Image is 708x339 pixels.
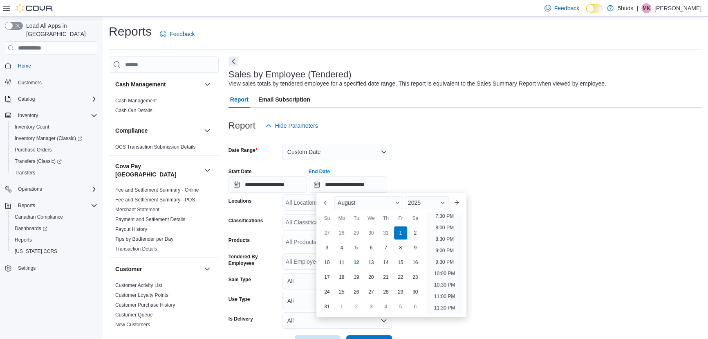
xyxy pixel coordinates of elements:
[365,212,378,225] div: We
[2,262,101,274] button: Settings
[450,196,463,209] button: Next month
[18,265,36,271] span: Settings
[11,122,97,132] span: Inventory Count
[432,257,457,267] li: 9:30 PM
[229,237,250,244] label: Products
[335,241,348,254] div: day-4
[275,122,318,130] span: Hide Parameters
[11,156,97,166] span: Transfers (Classic)
[15,169,35,176] span: Transfers
[408,199,421,206] span: 2025
[115,246,157,252] span: Transaction Details
[11,235,97,245] span: Reports
[365,256,378,269] div: day-13
[431,292,458,301] li: 11:00 PM
[379,226,392,240] div: day-31
[229,176,307,193] input: Press the down key to open a popover containing a calendar.
[394,226,407,240] div: day-1
[229,198,252,204] label: Locations
[320,226,334,240] div: day-27
[202,126,212,136] button: Compliance
[554,4,579,12] span: Feedback
[379,256,392,269] div: day-14
[11,246,97,256] span: Washington CCRS
[115,107,152,114] span: Cash Out Details
[115,321,150,328] span: New Customers
[18,63,31,69] span: Home
[229,253,279,267] label: Tendered By Employees
[350,241,363,254] div: day-5
[109,185,219,257] div: Cova Pay [GEOGRAPHIC_DATA]
[15,225,47,232] span: Dashboards
[394,241,407,254] div: day-8
[379,271,392,284] div: day-21
[15,111,97,120] span: Inventory
[2,93,101,105] button: Catalog
[15,237,32,243] span: Reports
[618,3,633,13] p: 5buds
[641,3,651,13] div: Morgan Kinahan
[115,302,175,308] span: Customer Purchase History
[15,78,45,88] a: Customers
[320,285,334,298] div: day-24
[11,212,66,222] a: Canadian Compliance
[11,224,97,233] span: Dashboards
[170,30,195,38] span: Feedback
[262,118,321,134] button: Hide Parameters
[586,4,603,13] input: Dark Mode
[115,144,196,150] a: OCS Transaction Submission Details
[115,302,175,308] a: Customer Purchase History
[335,271,348,284] div: day-18
[15,184,45,194] button: Operations
[115,207,159,212] a: Merchant Statement
[409,256,422,269] div: day-16
[365,226,378,240] div: day-30
[636,3,638,13] p: |
[2,59,101,71] button: Home
[8,121,101,133] button: Inventory Count
[15,61,34,71] a: Home
[394,285,407,298] div: day-29
[11,168,38,178] a: Transfers
[115,282,162,288] a: Customer Activity List
[11,212,97,222] span: Canadian Compliance
[365,285,378,298] div: day-27
[8,133,101,144] a: Inventory Manager (Classic)
[335,226,348,240] div: day-28
[18,186,42,192] span: Operations
[15,60,97,70] span: Home
[350,300,363,313] div: day-2
[115,236,173,242] span: Tips by Budtender per Day
[2,200,101,211] button: Reports
[109,280,219,333] div: Customer
[18,202,35,209] span: Reports
[8,144,101,156] button: Purchase Orders
[229,56,238,66] button: Next
[2,183,101,195] button: Operations
[8,223,101,234] a: Dashboards
[379,300,392,313] div: day-4
[350,212,363,225] div: Tu
[335,212,348,225] div: Mo
[432,223,457,233] li: 8:00 PM
[379,285,392,298] div: day-28
[115,226,147,233] span: Payout History
[409,285,422,298] div: day-30
[409,212,422,225] div: Sa
[11,145,55,155] a: Purchase Orders
[115,97,157,104] span: Cash Management
[282,312,392,329] button: All
[432,234,457,244] li: 8:30 PM
[379,212,392,225] div: Th
[405,196,448,209] div: Button. Open the year selector. 2025 is currently selected.
[2,77,101,88] button: Customers
[320,300,334,313] div: day-31
[157,26,198,42] a: Feedback
[230,91,249,108] span: Report
[202,264,212,274] button: Customer
[115,322,150,328] a: New Customers
[115,162,201,179] h3: Cova Pay [GEOGRAPHIC_DATA]
[8,234,101,246] button: Reports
